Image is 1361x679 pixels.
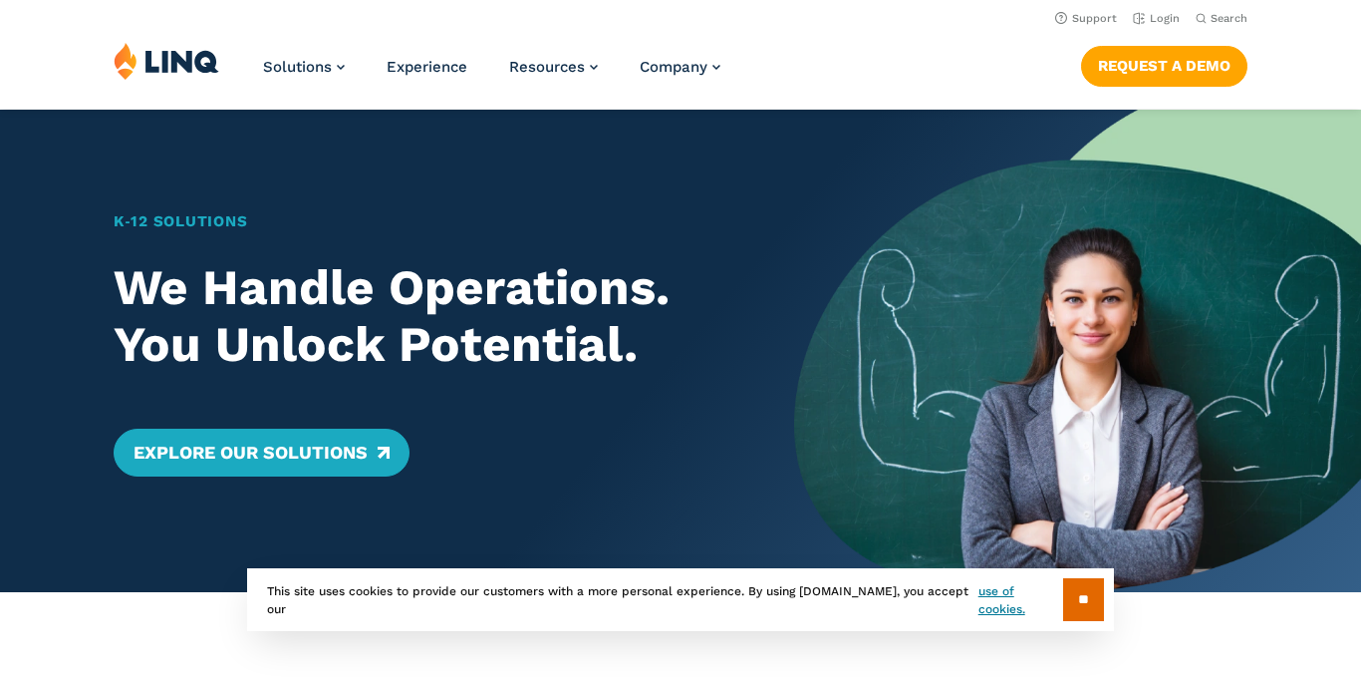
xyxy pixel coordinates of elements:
[794,110,1361,592] img: Home Banner
[114,210,738,233] h1: K‑12 Solutions
[1211,12,1247,25] span: Search
[640,58,720,76] a: Company
[1133,12,1180,25] a: Login
[263,58,332,76] span: Solutions
[247,568,1114,631] div: This site uses cookies to provide our customers with a more personal experience. By using [DOMAIN...
[263,42,720,108] nav: Primary Navigation
[1081,46,1247,86] a: Request a Demo
[263,58,345,76] a: Solutions
[387,58,467,76] a: Experience
[509,58,585,76] span: Resources
[978,582,1063,618] a: use of cookies.
[1196,11,1247,26] button: Open Search Bar
[1055,12,1117,25] a: Support
[114,42,219,80] img: LINQ | K‑12 Software
[1081,42,1247,86] nav: Button Navigation
[640,58,707,76] span: Company
[509,58,598,76] a: Resources
[114,259,738,372] h2: We Handle Operations. You Unlock Potential.
[114,429,409,477] a: Explore Our Solutions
